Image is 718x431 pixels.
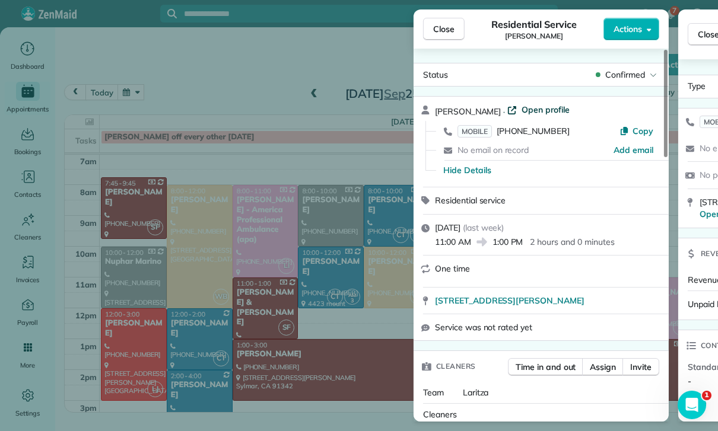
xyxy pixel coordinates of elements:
span: Team [423,387,444,398]
span: Open profile [522,104,570,116]
span: Status [423,69,448,80]
span: [PERSON_NAME] [505,31,563,41]
span: Cleaners [423,409,457,420]
span: ( last week ) [463,222,504,233]
a: MOBILE[PHONE_NUMBER] [458,125,570,137]
span: 1:00 PM [493,236,523,248]
span: 1 [702,391,711,400]
span: Actions [614,23,642,35]
span: No email on record [458,145,529,155]
span: Invite [630,361,652,373]
button: Hide Details [443,164,491,176]
span: - [688,376,691,387]
a: Open profile [507,104,570,116]
span: MOBILE [458,125,492,138]
button: Copy [619,125,653,137]
span: Residential Service [491,17,576,31]
button: Close [423,18,465,40]
span: [STREET_ADDRESS][PERSON_NAME] [435,295,584,307]
span: Type [688,80,706,93]
span: 11:00 AM [435,236,471,248]
span: [DATE] [435,222,460,233]
span: Time in and out [516,361,576,373]
span: One time [435,263,470,274]
span: Service was not rated yet [435,321,532,333]
span: Laritza [463,387,489,398]
button: Assign [582,358,624,376]
button: Invite [622,358,659,376]
span: Copy [633,126,653,136]
span: [PHONE_NUMBER] [497,126,570,136]
span: Close [433,23,455,35]
span: Residential service [435,195,506,206]
iframe: Intercom live chat [678,391,706,419]
span: · [501,107,507,116]
button: Time in and out [508,358,583,376]
span: Cleaners [436,360,476,372]
span: Assign [590,361,616,373]
span: Confirmed [605,69,645,81]
a: Add email [614,144,653,156]
a: [STREET_ADDRESS][PERSON_NAME] [435,295,662,307]
p: 2 hours and 0 minutes [530,236,614,248]
span: [PERSON_NAME] [435,106,501,117]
